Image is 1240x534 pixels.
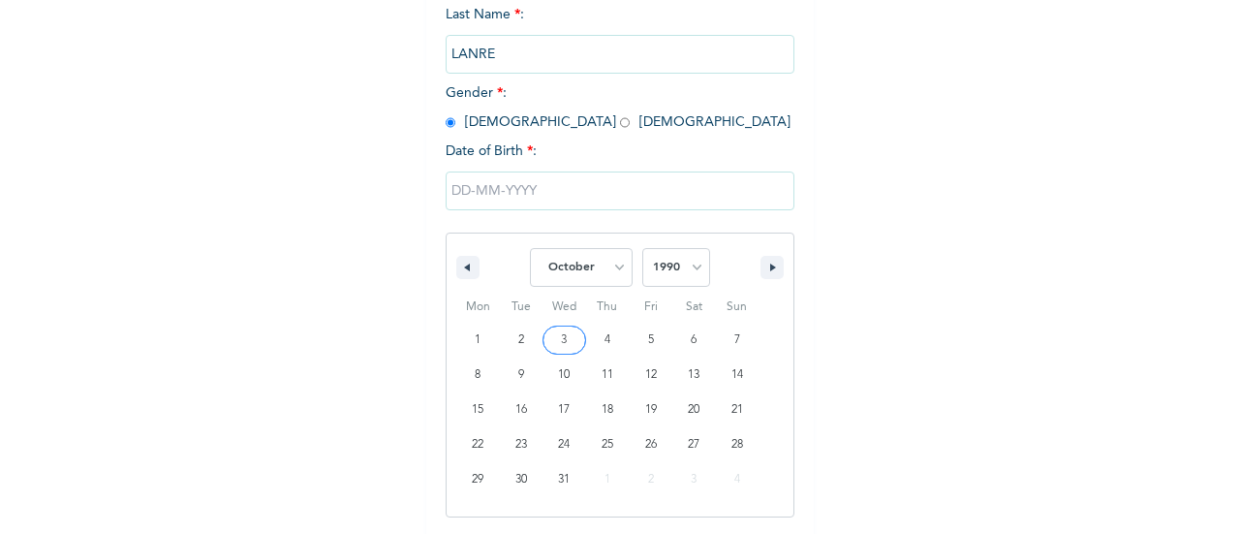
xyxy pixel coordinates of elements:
button: 11 [586,358,630,393]
span: 26 [645,427,657,462]
span: 12 [645,358,657,393]
span: 23 [515,427,527,462]
button: 23 [500,427,543,462]
span: Fri [629,292,672,323]
span: 7 [734,323,740,358]
span: Sun [715,292,759,323]
button: 3 [542,323,586,358]
span: Mon [456,292,500,323]
span: 1 [475,323,480,358]
span: 25 [602,427,613,462]
span: Wed [542,292,586,323]
span: Thu [586,292,630,323]
button: 12 [629,358,672,393]
span: 16 [515,393,527,427]
button: 18 [586,393,630,427]
span: 30 [515,462,527,497]
span: 27 [688,427,699,462]
button: 14 [715,358,759,393]
button: 16 [500,393,543,427]
button: 31 [542,462,586,497]
span: 31 [558,462,570,497]
button: 4 [586,323,630,358]
span: 10 [558,358,570,393]
button: 8 [456,358,500,393]
span: 28 [731,427,743,462]
button: 27 [672,427,716,462]
button: 21 [715,393,759,427]
span: Gender : [DEMOGRAPHIC_DATA] [DEMOGRAPHIC_DATA] [446,86,790,129]
button: 30 [500,462,543,497]
span: 14 [731,358,743,393]
span: 3 [561,323,567,358]
span: Date of Birth : [446,141,537,162]
span: 24 [558,427,570,462]
button: 9 [500,358,543,393]
span: 9 [518,358,524,393]
span: Sat [672,292,716,323]
input: Enter your last name [446,35,794,74]
span: 17 [558,393,570,427]
button: 10 [542,358,586,393]
span: 19 [645,393,657,427]
button: 6 [672,323,716,358]
span: 22 [472,427,483,462]
button: 25 [586,427,630,462]
button: 7 [715,323,759,358]
button: 29 [456,462,500,497]
span: 20 [688,393,699,427]
span: 6 [691,323,697,358]
span: 8 [475,358,480,393]
span: 11 [602,358,613,393]
button: 1 [456,323,500,358]
span: Tue [500,292,543,323]
button: 24 [542,427,586,462]
input: DD-MM-YYYY [446,172,794,210]
span: 18 [602,393,613,427]
span: 4 [604,323,610,358]
button: 5 [629,323,672,358]
button: 20 [672,393,716,427]
span: 21 [731,393,743,427]
button: 13 [672,358,716,393]
button: 17 [542,393,586,427]
span: 29 [472,462,483,497]
span: 5 [648,323,654,358]
span: 2 [518,323,524,358]
span: 13 [688,358,699,393]
button: 2 [500,323,543,358]
button: 28 [715,427,759,462]
span: Last Name : [446,8,794,61]
button: 26 [629,427,672,462]
button: 15 [456,393,500,427]
button: 19 [629,393,672,427]
button: 22 [456,427,500,462]
span: 15 [472,393,483,427]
